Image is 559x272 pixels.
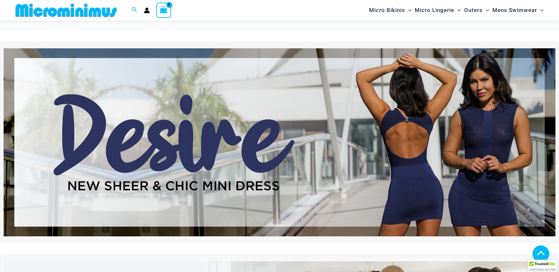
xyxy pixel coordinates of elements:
a: Micro LingerieMenu ToggleMenu Toggle [413,2,462,18]
img: MM SHOP LOGO FLAT [13,3,119,18]
span: Menu Toggle [537,2,543,18]
span: Outers [464,2,483,18]
span: Menu Toggle [454,2,461,18]
nav: Site Navigation [367,1,546,19]
span: Micro Lingerie [415,2,454,18]
a: OutersMenu ToggleMenu Toggle [463,2,491,18]
a: Micro BikinisMenu ToggleMenu Toggle [367,2,413,18]
a: Account icon link [144,7,150,13]
span: Menu Toggle [483,2,489,18]
div: TrustedSite Certified [528,260,557,272]
span: Mens Swimwear [492,2,537,18]
a: Mens SwimwearMenu ToggleMenu Toggle [491,2,545,18]
span: Micro Bikinis [369,2,405,18]
span: Menu Toggle [405,2,411,18]
a: Search icon link [132,6,137,14]
a: View Shopping Cart, empty [156,3,171,18]
img: Desire me Navy Dress [4,48,555,236]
